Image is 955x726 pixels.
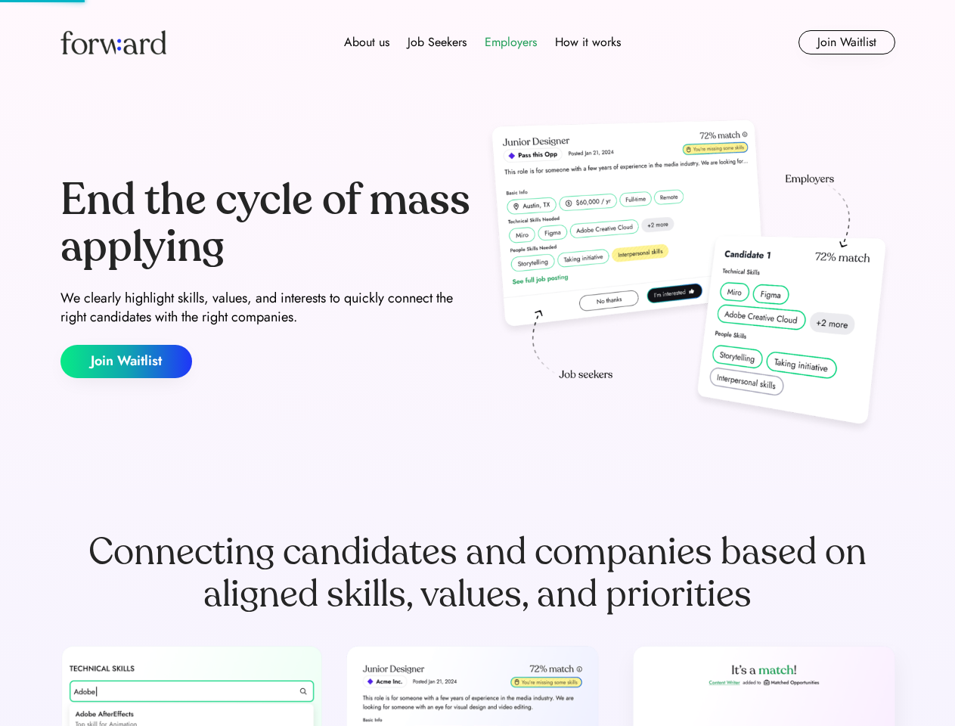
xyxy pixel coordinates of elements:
[60,177,472,270] div: End the cycle of mass applying
[408,33,467,51] div: Job Seekers
[60,345,192,378] button: Join Waitlist
[60,30,166,54] img: Forward logo
[798,30,895,54] button: Join Waitlist
[484,115,895,440] img: hero-image.png
[555,33,621,51] div: How it works
[60,531,895,616] div: Connecting candidates and companies based on aligned skills, values, and priorities
[485,33,537,51] div: Employers
[344,33,389,51] div: About us
[60,289,472,327] div: We clearly highlight skills, values, and interests to quickly connect the right candidates with t...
